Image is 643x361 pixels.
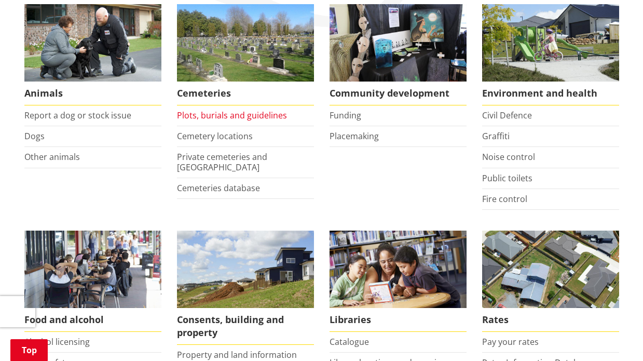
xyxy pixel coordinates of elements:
span: Animals [24,82,161,105]
img: Matariki Travelling Suitcase Art Exhibition [330,4,467,82]
a: Cemetery locations [177,130,253,142]
img: New housing in Pokeno [482,4,619,82]
img: Food and Alcohol in the Waikato [24,231,161,308]
span: Food and alcohol [24,308,161,332]
a: Library membership is free to everyone who lives in the Waikato district. Libraries [330,231,467,332]
a: Waikato District Council Animal Control team Animals [24,4,161,105]
a: Top [10,339,48,361]
a: New housing in Pokeno Environment and health [482,4,619,105]
a: Fire control [482,193,527,205]
a: Catalogue [330,336,369,347]
a: Matariki Travelling Suitcase Art Exhibition Community development [330,4,467,105]
span: Cemeteries [177,82,314,105]
a: Plots, burials and guidelines [177,110,287,121]
span: Environment and health [482,82,619,105]
a: Civil Defence [482,110,532,121]
a: Noise control [482,151,535,163]
a: Placemaking [330,130,379,142]
span: Community development [330,82,467,105]
img: Land and property thumbnail [177,231,314,308]
img: Huntly Cemetery [177,4,314,82]
a: Huntly Cemetery Cemeteries [177,4,314,105]
span: Libraries [330,308,467,332]
img: Animal Control [24,4,161,82]
a: Pay your rates online Rates [482,231,619,332]
a: Funding [330,110,361,121]
span: Rates [482,308,619,332]
a: Dogs [24,130,45,142]
a: Other animals [24,151,80,163]
iframe: Messenger Launcher [595,317,633,355]
a: Cemeteries database [177,182,260,194]
a: Private cemeteries and [GEOGRAPHIC_DATA] [177,151,267,172]
a: New Pokeno housing development Consents, building and property [177,231,314,345]
a: Food and Alcohol in the Waikato Food and alcohol [24,231,161,332]
a: Report a dog or stock issue [24,110,131,121]
span: Consents, building and property [177,308,314,345]
a: Graffiti [482,130,510,142]
a: Public toilets [482,172,532,184]
a: Property and land information [177,349,297,360]
a: Pay your rates [482,336,539,347]
a: Alcohol licensing [24,336,90,347]
img: Rates-thumbnail [482,231,619,308]
img: Waikato District Council libraries [330,231,467,308]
